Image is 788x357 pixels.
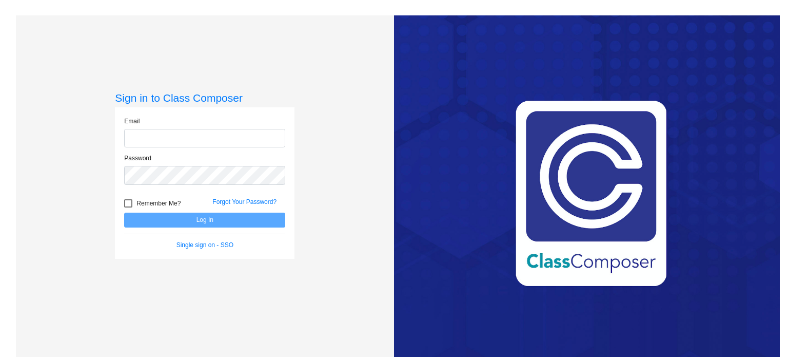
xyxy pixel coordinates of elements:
button: Log In [124,213,285,228]
label: Password [124,154,151,163]
a: Forgot Your Password? [212,198,277,205]
label: Email [124,117,140,126]
a: Single sign on - SSO [176,241,233,249]
span: Remember Me? [136,197,181,210]
h3: Sign in to Class Composer [115,91,294,104]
